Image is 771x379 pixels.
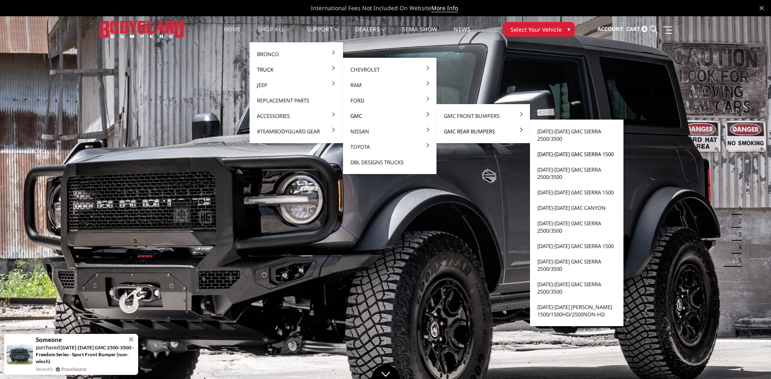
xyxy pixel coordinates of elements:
[346,62,433,77] a: Chevrolet
[402,26,437,42] a: SEMA Show
[533,185,620,200] a: [DATE]-[DATE] GMC Sierra 1500
[734,254,742,267] button: 5 of 5
[734,215,742,228] button: 2 of 5
[597,25,623,33] span: Account
[253,108,340,124] a: Accessories
[440,124,527,139] a: GMC Rear Bumpers
[36,344,60,351] span: purchased
[346,77,433,93] a: Ram
[734,202,742,215] button: 1 of 5
[533,124,620,146] a: [DATE]-[DATE] GMC Sierra 2500/3500
[533,254,620,277] a: [DATE]-[DATE] GMC Sierra 2500/3500
[431,4,458,12] a: More Info
[454,26,470,42] a: News
[36,344,134,364] a: [DATE]-[DATE] GMC 2500-3500 - Freedom Series - Sport Front Bumper (non-winch)
[510,25,562,34] span: Select Your Vehicle
[533,162,620,185] a: [DATE]-[DATE] GMC Sierra 2500/3500
[597,18,623,40] a: Account
[36,336,62,343] span: Someone
[355,26,386,42] a: Dealers
[346,108,433,124] a: GMC
[641,26,647,32] span: 0
[567,25,570,33] span: ▾
[533,216,620,238] a: [DATE]-[DATE] GMC Sierra 2500/3500
[734,228,742,241] button: 3 of 5
[626,25,640,33] span: Cart
[346,139,433,155] a: Toyota
[503,22,575,37] button: Select Your Vehicle
[734,241,742,254] button: 4 of 5
[533,200,620,216] a: [DATE]-[DATE] GMC Canyon
[533,146,620,162] a: [DATE]-[DATE] GMC Sierra 1500
[626,18,647,40] a: Cart 0
[224,26,241,42] a: Home
[36,366,53,372] span: Recently
[346,124,433,139] a: Nissan
[99,21,185,37] img: BODYGUARD BUMPERS
[253,46,340,62] a: Bronco
[258,26,291,42] a: shop all
[253,62,340,77] a: Truck
[253,77,340,93] a: Jeep
[61,366,87,372] a: ProveSource
[253,93,340,108] a: Replacement Parts
[7,344,33,364] img: provesource social proof notification image
[533,238,620,254] a: [DATE]-[DATE] GMC Sierra 1500
[371,365,400,379] a: Click to Down
[346,155,433,170] a: DBL Designs Trucks
[307,26,339,42] a: Support
[533,277,620,299] a: [DATE]-[DATE] GMC Sierra 2500/3500
[533,299,620,322] a: [DATE]-[DATE] [PERSON_NAME] 1500/1500HD/2500non-HD
[253,124,340,139] a: #TeamBodyguard Gear
[346,93,433,108] a: Ford
[440,108,527,124] a: GMC Front Bumpers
